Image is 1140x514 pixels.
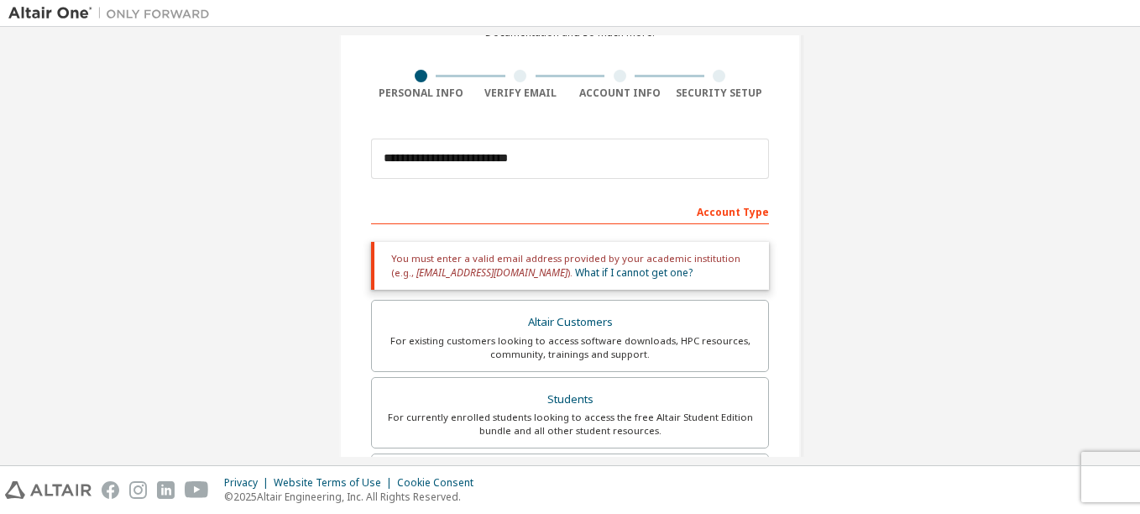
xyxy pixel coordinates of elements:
div: Verify Email [471,87,571,100]
img: instagram.svg [129,481,147,499]
div: For existing customers looking to access software downloads, HPC resources, community, trainings ... [382,334,758,361]
div: For currently enrolled students looking to access the free Altair Student Edition bundle and all ... [382,411,758,438]
div: Security Setup [670,87,770,100]
img: altair_logo.svg [5,481,92,499]
p: © 2025 Altair Engineering, Inc. All Rights Reserved. [224,490,484,504]
img: linkedin.svg [157,481,175,499]
div: Students [382,388,758,412]
span: [EMAIL_ADDRESS][DOMAIN_NAME] [416,265,567,280]
a: What if I cannot get one? [575,265,693,280]
div: Account Type [371,197,769,224]
img: youtube.svg [185,481,209,499]
div: Account Info [570,87,670,100]
div: Personal Info [371,87,471,100]
div: You must enter a valid email address provided by your academic institution (e.g., ). [371,242,769,290]
div: Cookie Consent [397,476,484,490]
div: Website Terms of Use [274,476,397,490]
img: facebook.svg [102,481,119,499]
div: Privacy [224,476,274,490]
div: Altair Customers [382,311,758,334]
img: Altair One [8,5,218,22]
